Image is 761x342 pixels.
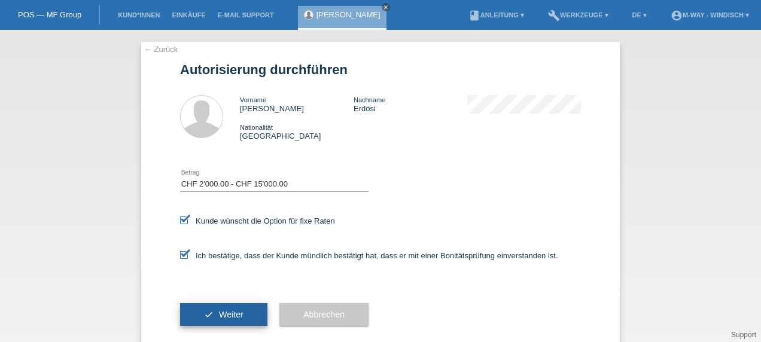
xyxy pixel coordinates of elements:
[180,251,558,260] label: Ich bestätige, dass der Kunde mündlich bestätigt hat, dass er mit einer Bonitätsprüfung einversta...
[665,11,755,19] a: account_circlem-way - Windisch ▾
[354,96,385,103] span: Nachname
[731,331,756,339] a: Support
[548,10,560,22] i: build
[240,96,266,103] span: Vorname
[383,4,389,10] i: close
[626,11,653,19] a: DE ▾
[204,310,214,319] i: check
[316,10,380,19] a: [PERSON_NAME]
[144,45,178,54] a: ← Zurück
[219,310,243,319] span: Weiter
[18,10,81,19] a: POS — MF Group
[279,303,369,326] button: Abbrechen
[240,95,354,113] div: [PERSON_NAME]
[462,11,530,19] a: bookAnleitung ▾
[166,11,211,19] a: Einkäufe
[240,124,273,131] span: Nationalität
[671,10,683,22] i: account_circle
[354,95,467,113] div: Erdösi
[112,11,166,19] a: Kund*innen
[303,310,345,319] span: Abbrechen
[180,216,335,225] label: Kunde wünscht die Option für fixe Raten
[180,303,267,326] button: check Weiter
[542,11,614,19] a: buildWerkzeuge ▾
[382,3,390,11] a: close
[468,10,480,22] i: book
[240,123,354,141] div: [GEOGRAPHIC_DATA]
[212,11,280,19] a: E-Mail Support
[180,62,581,77] h1: Autorisierung durchführen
